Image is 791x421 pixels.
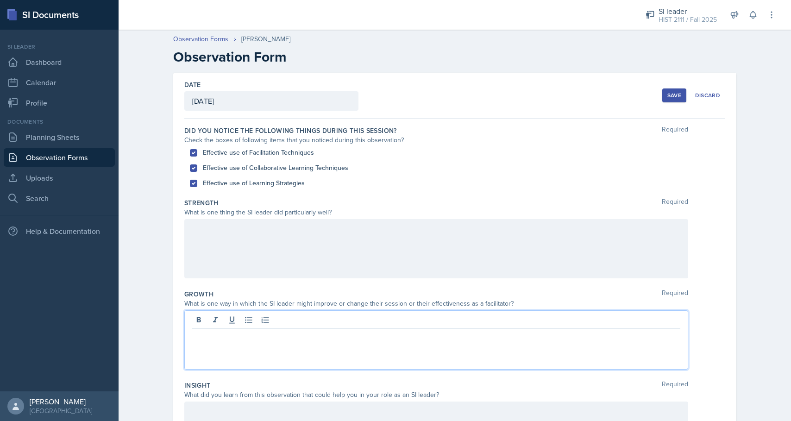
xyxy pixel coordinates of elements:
[662,198,688,207] span: Required
[662,126,688,135] span: Required
[184,390,688,400] div: What did you learn from this observation that could help you in your role as an SI leader?
[690,88,725,102] button: Discard
[4,118,115,126] div: Documents
[4,222,115,240] div: Help & Documentation
[184,126,397,135] label: Did you notice the following things during this session?
[4,73,115,92] a: Calendar
[662,289,688,299] span: Required
[184,381,210,390] label: Insight
[203,163,348,173] label: Effective use of Collaborative Learning Techniques
[695,92,720,99] div: Discard
[30,406,92,415] div: [GEOGRAPHIC_DATA]
[184,198,219,207] label: Strength
[184,289,213,299] label: Growth
[4,169,115,187] a: Uploads
[659,15,717,25] div: HIST 2111 / Fall 2025
[184,207,688,217] div: What is one thing the SI leader did particularly well?
[241,34,290,44] div: [PERSON_NAME]
[4,94,115,112] a: Profile
[184,299,688,308] div: What is one way in which the SI leader might improve or change their session or their effectivene...
[4,53,115,71] a: Dashboard
[30,397,92,406] div: [PERSON_NAME]
[184,80,201,89] label: Date
[203,148,314,157] label: Effective use of Facilitation Techniques
[4,128,115,146] a: Planning Sheets
[4,43,115,51] div: Si leader
[184,135,688,145] div: Check the boxes of following items that you noticed during this observation?
[662,381,688,390] span: Required
[203,178,305,188] label: Effective use of Learning Strategies
[4,189,115,207] a: Search
[173,34,228,44] a: Observation Forms
[667,92,681,99] div: Save
[662,88,686,102] button: Save
[659,6,717,17] div: Si leader
[173,49,736,65] h2: Observation Form
[4,148,115,167] a: Observation Forms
